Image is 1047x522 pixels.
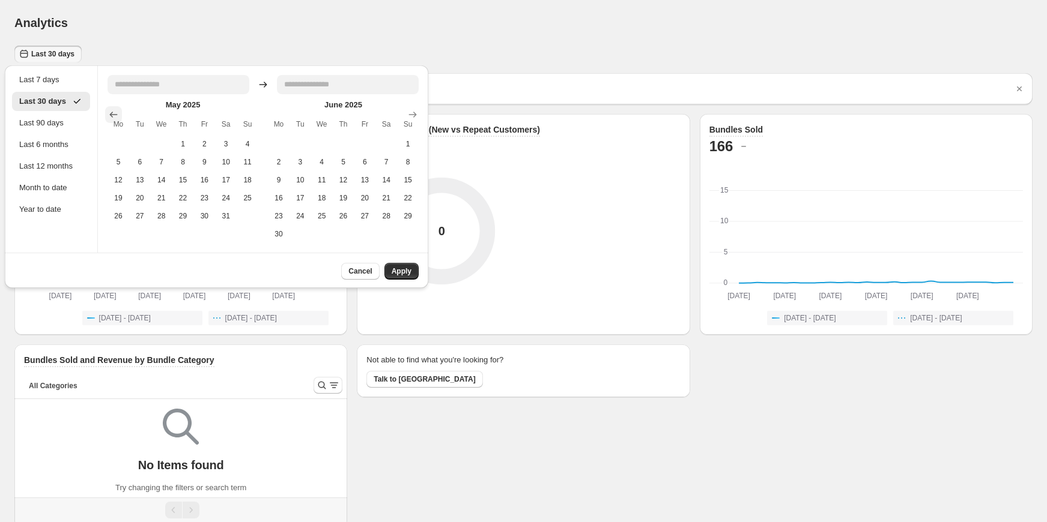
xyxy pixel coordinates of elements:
button: Saturday June 15 2025 [397,171,419,189]
span: [DATE] - [DATE] [225,313,277,323]
th: Monday [108,113,129,135]
p: Try changing the filters or search term [115,482,246,494]
p: No Items found [138,458,224,472]
button: Sunday May 19 2025 [108,189,129,207]
text: [DATE] [911,292,933,300]
div: Last 6 months [19,139,83,151]
button: Wednesday May 8 2025 [172,153,194,171]
button: Friday May 17 2025 [215,171,237,189]
button: Talk to [GEOGRAPHIC_DATA] [366,371,482,388]
button: Thursday June 6 2025 [354,153,375,171]
button: Monday May 6 2025 [129,153,151,171]
button: Tuesday June 18 2025 [311,189,333,207]
button: Wednesday May 1 2025 [172,135,194,153]
button: Saturday May 25 2025 [237,189,258,207]
button: Saturday May 11 2025 [237,153,258,171]
button: Last 30 days [14,46,82,62]
button: Monday June 3 2025 [290,153,311,171]
span: [DATE] - [DATE] [784,313,836,323]
button: Dismiss notification [1011,80,1028,97]
button: Wednesday May 29 2025 [172,207,194,225]
button: Wednesday May 22 2025 [172,189,194,207]
div: Last 12 months [19,160,83,172]
th: Friday [354,113,375,135]
th: Sunday [237,113,258,135]
h3: Bundles Sold [709,124,763,136]
text: [DATE] [956,292,979,300]
span: Cancel [348,266,372,276]
button: Monday June 10 2025 [290,171,311,189]
th: Wednesday [311,113,333,135]
button: Sunday June 2 2025 [268,153,290,171]
button: Monday June 24 2025 [290,207,311,225]
th: Saturday [375,113,397,135]
th: Sunday [397,113,419,135]
th: Monday [268,113,290,135]
button: Thursday May 2 2025 [193,135,215,153]
button: Tuesday June 4 2025 [311,153,333,171]
button: Wednesday June 26 2025 [333,207,354,225]
button: Tuesday May 7 2025 [151,153,172,171]
div: Month to date [19,182,83,194]
button: Tuesday May 14 2025 [151,171,172,189]
button: Friday June 7 2025 [375,153,397,171]
button: Wednesday June 5 2025 [333,153,354,171]
button: Saturday June 1 2025 [397,135,419,153]
text: [DATE] [727,292,750,300]
button: Sunday May 5 2025 [108,153,129,171]
button: Thursday May 16 2025 [193,171,215,189]
button: Tuesday June 25 2025 [311,207,333,225]
button: Search and filter results [314,377,342,394]
button: Saturday May 4 2025 [237,135,258,153]
button: Wednesday June 19 2025 [333,189,354,207]
button: Thursday June 27 2025 [354,207,375,225]
button: Saturday June 29 2025 [397,207,419,225]
button: Thursday June 13 2025 [354,171,375,189]
span: All Categories [29,381,77,391]
button: Sunday June 16 2025 [268,189,290,207]
button: Tuesday May 28 2025 [151,207,172,225]
button: Friday May 3 2025 [215,135,237,153]
span: Last 30 days [31,49,74,59]
span: Talk to [GEOGRAPHIC_DATA] [374,374,475,384]
text: 10 [720,217,729,225]
nav: Pagination [14,497,347,522]
button: [DATE] - [DATE] [82,311,202,325]
button: Tuesday May 21 2025 [151,189,172,207]
text: 15 [720,186,729,194]
h2: 166 [709,137,733,156]
span: [DATE] - [DATE] [99,313,151,323]
th: Tuesday [290,113,311,135]
button: Saturday June 8 2025 [397,153,419,171]
th: Saturday [215,113,237,135]
button: Sunday June 30 2025 [268,225,290,243]
text: [DATE] [865,292,888,300]
button: Show next month, July 2025 [404,106,421,123]
button: Friday May 24 2025 [215,189,237,207]
text: [DATE] [819,292,842,300]
th: Thursday [172,113,194,135]
button: Cancel [341,263,379,280]
button: Sunday May 26 2025 [108,207,129,225]
button: Saturday June 22 2025 [397,189,419,207]
button: Sunday May 12 2025 [108,171,129,189]
button: Thursday May 23 2025 [193,189,215,207]
caption: May 2025 [108,99,258,113]
button: Friday June 21 2025 [375,189,397,207]
button: Thursday May 9 2025 [193,153,215,171]
button: Monday May 20 2025 [129,189,151,207]
text: 0 [723,278,727,287]
th: Friday [193,113,215,135]
button: [DATE] - [DATE] [767,311,887,325]
div: Last 30 days [19,95,83,107]
h1: Analytics [14,16,68,30]
button: Monday May 27 2025 [129,207,151,225]
button: Saturday May 18 2025 [237,171,258,189]
th: Thursday [333,113,354,135]
button: Monday June 17 2025 [290,189,311,207]
button: [DATE] - [DATE] [208,311,329,325]
button: Apply [384,263,419,280]
button: Friday May 10 2025 [215,153,237,171]
span: Apply [392,266,411,276]
button: Monday May 13 2025 [129,171,151,189]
